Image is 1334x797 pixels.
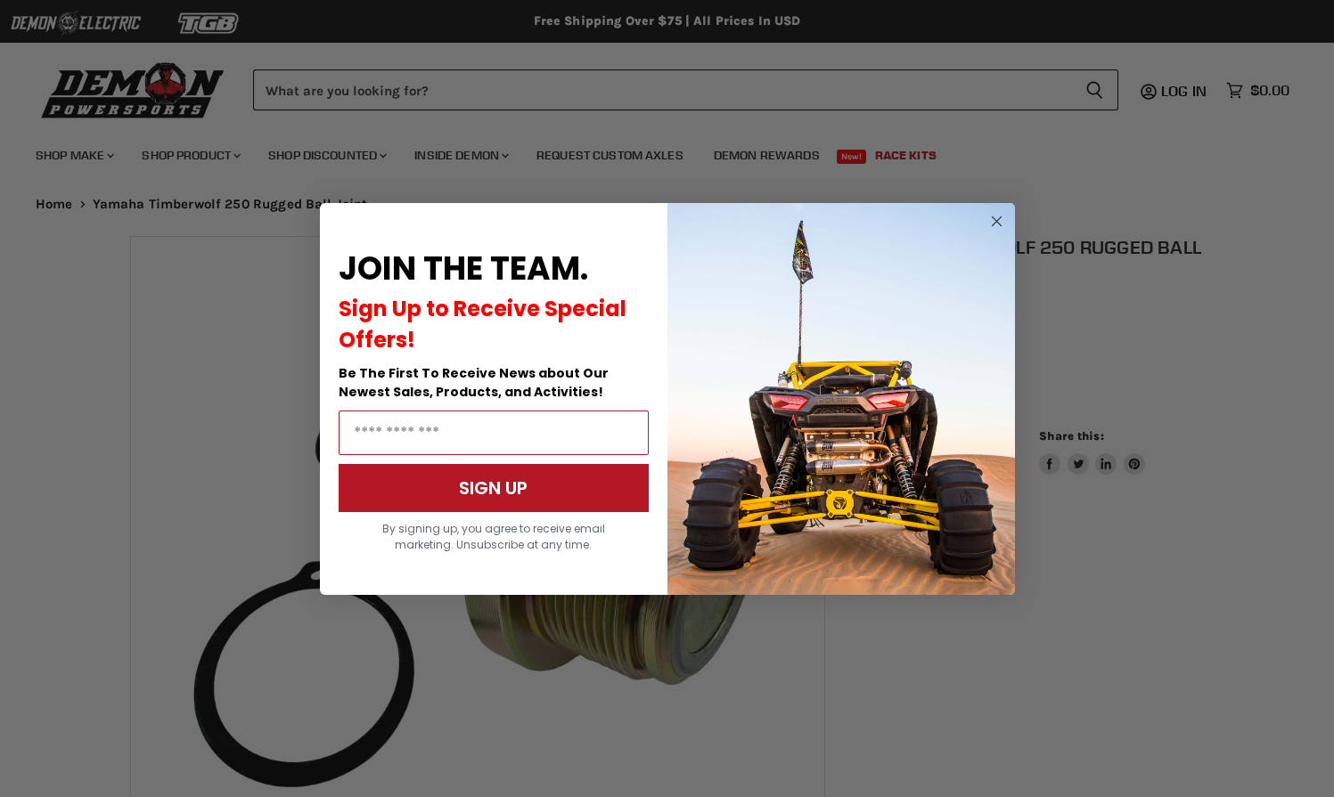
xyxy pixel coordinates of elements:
img: a9095488-b6e7-41ba-879d-588abfab540b.jpeg [667,203,1015,595]
input: Email Address [339,411,649,455]
span: By signing up, you agree to receive email marketing. Unsubscribe at any time. [382,521,605,552]
button: Close dialog [986,210,1008,232]
span: Be The First To Receive News about Our Newest Sales, Products, and Activities! [339,364,609,401]
button: SIGN UP [339,464,649,512]
span: JOIN THE TEAM. [339,246,588,291]
span: Sign Up to Receive Special Offers! [339,294,626,354]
